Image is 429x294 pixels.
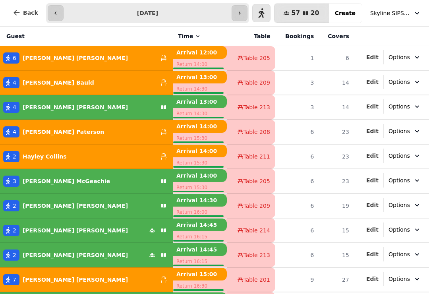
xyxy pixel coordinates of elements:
[384,99,426,114] button: Options
[13,54,16,62] span: 6
[388,250,410,258] span: Options
[384,173,426,188] button: Options
[388,176,410,184] span: Options
[310,10,319,16] span: 20
[275,243,319,267] td: 6
[275,267,319,292] td: 9
[384,247,426,261] button: Options
[384,198,426,212] button: Options
[13,79,16,87] span: 4
[366,104,379,109] span: Edit
[13,103,16,111] span: 4
[23,79,94,87] p: [PERSON_NAME] Bauld
[365,6,426,20] button: Skyline SIPS SJQ
[173,83,227,95] p: Return 14:30
[291,10,300,16] span: 57
[319,95,354,120] td: 14
[23,103,128,111] p: [PERSON_NAME] [PERSON_NAME]
[366,227,379,232] span: Edit
[319,70,354,95] td: 14
[384,124,426,138] button: Options
[275,169,319,193] td: 6
[388,127,410,135] span: Options
[366,275,379,283] button: Edit
[319,267,354,292] td: 27
[366,202,379,208] span: Edit
[173,108,227,119] p: Return 14:30
[275,144,319,169] td: 6
[366,54,379,60] span: Edit
[173,133,227,144] p: Return 15:30
[173,71,227,83] p: Arrival 13:00
[275,27,319,46] th: Bookings
[274,4,329,23] button: 5720
[243,79,270,87] span: Table 209
[173,268,227,280] p: Arrival 15:00
[173,219,227,231] p: Arrival 14:45
[243,226,270,234] span: Table 214
[173,256,227,267] p: Return 16:15
[23,177,110,185] p: [PERSON_NAME] McGeachie
[319,120,354,144] td: 23
[173,207,227,218] p: Return 16:00
[366,178,379,183] span: Edit
[366,176,379,184] button: Edit
[275,193,319,218] td: 6
[173,145,227,157] p: Arrival 14:00
[366,226,379,234] button: Edit
[13,153,16,161] span: 2
[366,127,379,135] button: Edit
[243,103,270,111] span: Table 213
[319,46,354,71] td: 6
[366,78,379,86] button: Edit
[243,54,270,62] span: Table 205
[13,202,16,210] span: 2
[173,194,227,207] p: Arrival 14:30
[319,169,354,193] td: 23
[388,226,410,234] span: Options
[13,177,16,185] span: 3
[366,276,379,282] span: Edit
[23,202,128,210] p: [PERSON_NAME] [PERSON_NAME]
[173,280,227,292] p: Return 16:30
[173,231,227,242] p: Return 16:15
[384,272,426,286] button: Options
[366,251,379,257] span: Edit
[384,75,426,89] button: Options
[173,95,227,108] p: Arrival 13:00
[275,70,319,95] td: 3
[388,78,410,86] span: Options
[173,182,227,193] p: Return 15:30
[227,27,275,46] th: Table
[275,46,319,71] td: 1
[388,53,410,61] span: Options
[173,120,227,133] p: Arrival 14:00
[319,218,354,243] td: 15
[178,32,193,40] span: Time
[366,103,379,110] button: Edit
[23,226,128,234] p: [PERSON_NAME] [PERSON_NAME]
[13,128,16,136] span: 4
[366,128,379,134] span: Edit
[275,120,319,144] td: 6
[13,226,16,234] span: 2
[243,276,270,284] span: Table 201
[388,275,410,283] span: Options
[23,276,128,284] p: [PERSON_NAME] [PERSON_NAME]
[178,32,201,40] button: Time
[173,59,227,70] p: Return 14:00
[23,128,104,136] p: [PERSON_NAME] Paterson
[243,202,270,210] span: Table 209
[319,193,354,218] td: 19
[388,103,410,110] span: Options
[366,153,379,159] span: Edit
[384,50,426,64] button: Options
[275,95,319,120] td: 3
[173,243,227,256] p: Arrival 14:45
[23,251,128,259] p: [PERSON_NAME] [PERSON_NAME]
[243,251,270,259] span: Table 213
[384,222,426,237] button: Options
[366,79,379,85] span: Edit
[6,3,44,22] button: Back
[319,243,354,267] td: 15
